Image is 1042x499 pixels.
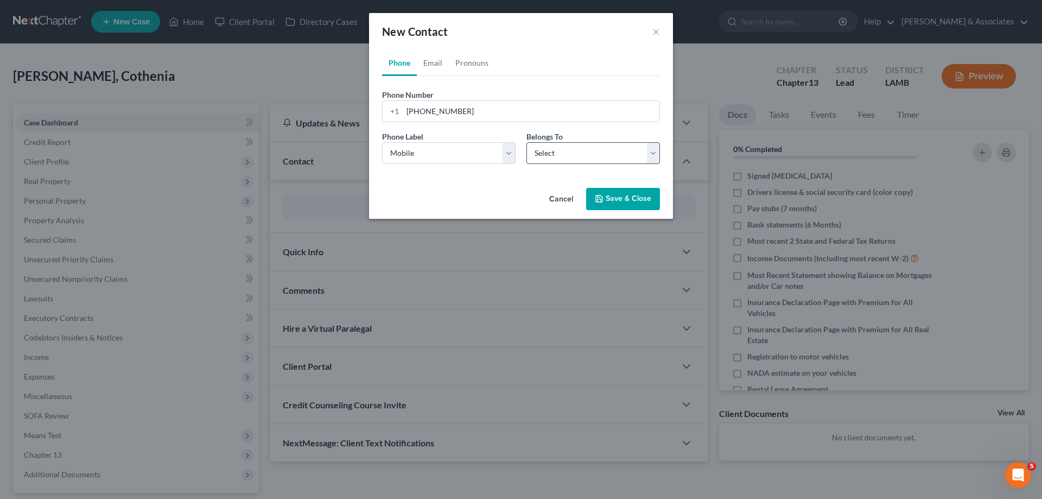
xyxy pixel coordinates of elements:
[1027,462,1036,471] span: 5
[586,188,660,211] button: Save & Close
[1005,462,1031,488] iframe: Intercom live chat
[382,25,448,38] span: New Contact
[541,189,582,211] button: Cancel
[652,25,660,38] button: ×
[526,132,563,141] span: Belongs To
[382,132,423,141] span: Phone Label
[417,50,449,76] a: Email
[382,90,434,99] span: Phone Number
[403,101,659,122] input: ###-###-####
[383,101,403,122] div: +1
[382,50,417,76] a: Phone
[449,50,495,76] a: Pronouns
